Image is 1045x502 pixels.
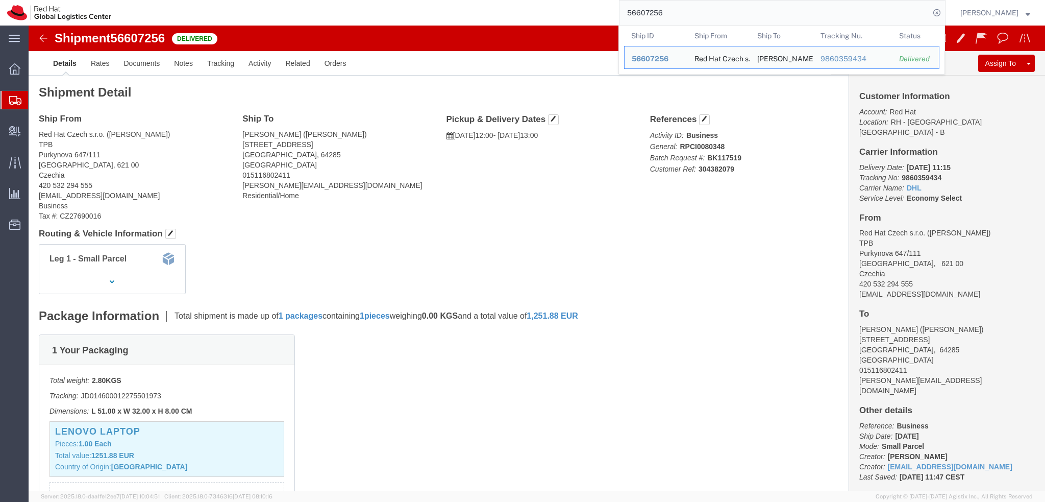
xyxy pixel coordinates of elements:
button: [PERSON_NAME] [960,7,1031,19]
div: 9860359434 [820,54,885,64]
span: Client: 2025.18.0-7346316 [164,493,272,499]
span: 56607256 [632,55,668,63]
th: Ship To [750,26,813,46]
th: Ship From [687,26,751,46]
div: Delivered [899,54,932,64]
img: logo [7,5,111,20]
span: [DATE] 10:04:51 [120,493,160,499]
span: [DATE] 08:10:16 [233,493,272,499]
th: Status [892,26,939,46]
th: Tracking Nu. [813,26,892,46]
input: Search for shipment number, reference number [619,1,930,25]
span: Server: 2025.18.0-daa1fe12ee7 [41,493,160,499]
span: Filip Moravec [960,7,1018,18]
span: Copyright © [DATE]-[DATE] Agistix Inc., All Rights Reserved [876,492,1033,501]
div: Predrag Knezevic [757,46,806,68]
div: Red Hat Czech s.r.o. [694,46,743,68]
table: Search Results [624,26,944,74]
th: Ship ID [624,26,687,46]
div: 56607256 [632,54,680,64]
iframe: FS Legacy Container [29,26,1045,491]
